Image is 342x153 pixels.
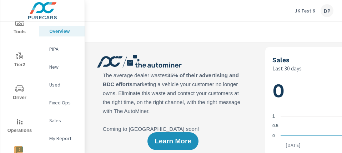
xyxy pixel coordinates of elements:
[49,81,79,88] p: Used
[272,124,278,129] text: 0.5
[272,133,275,138] text: 0
[39,133,85,144] div: My Report
[2,51,37,69] span: Tier2
[2,84,37,102] span: Driver
[147,132,198,150] button: Learn More
[49,45,79,53] p: PIPA
[2,117,37,135] span: Operations
[321,4,333,17] div: DP
[272,56,290,64] h5: Sales
[155,138,191,144] span: Learn More
[2,19,37,36] span: Tools
[49,63,79,70] p: New
[39,61,85,72] div: New
[49,117,79,124] p: Sales
[295,8,315,14] p: JK Test 6
[272,64,302,73] p: Last 30 days
[272,114,275,119] text: 1
[39,26,85,36] div: Overview
[281,142,306,149] p: [DATE]
[49,28,79,35] p: Overview
[39,97,85,108] div: Fixed Ops
[39,79,85,90] div: Used
[49,135,79,142] p: My Report
[39,115,85,126] div: Sales
[39,44,85,54] div: PIPA
[49,99,79,106] p: Fixed Ops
